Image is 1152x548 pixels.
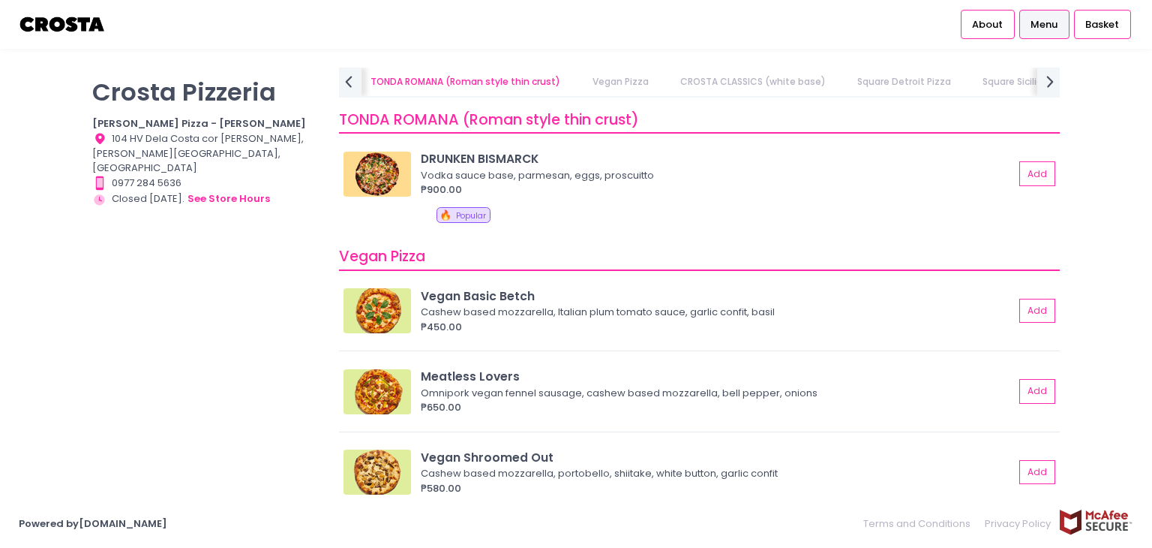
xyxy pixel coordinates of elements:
div: Closed [DATE]. [92,191,320,207]
div: Cashew based mozzarella, portobello, shiitake, white button, garlic confit [421,466,1009,481]
div: Cashew based mozzarella, Italian plum tomato sauce, garlic confit, basil [421,305,1009,320]
span: About [972,17,1003,32]
div: ₱580.00 [421,481,1014,496]
img: Vegan Basic Betch [343,288,411,333]
div: 0977 284 5636 [92,176,320,191]
b: [PERSON_NAME] Pizza - [PERSON_NAME] [92,116,306,131]
a: Square Detroit Pizza [843,68,966,96]
div: Vodka sauce base, parmesan, eggs, proscuitto [421,168,1009,183]
span: Basket [1085,17,1119,32]
div: ₱650.00 [421,400,1014,415]
a: Privacy Policy [978,509,1059,538]
div: DRUNKEN BISMARCK [421,150,1014,167]
a: Powered by[DOMAIN_NAME] [19,516,167,531]
a: About [961,10,1015,38]
img: logo [19,11,106,38]
a: Vegan Pizza [577,68,663,96]
div: Meatless Lovers [421,368,1014,385]
img: Meatless Lovers [343,369,411,414]
img: Vegan Shroomed Out [343,450,411,495]
span: Vegan Pizza [339,246,425,266]
img: DRUNKEN BISMARCK [343,152,411,197]
div: ₱450.00 [421,320,1014,335]
div: ₱900.00 [421,182,1014,197]
button: Add [1019,161,1055,186]
button: Add [1019,379,1055,404]
button: Add [1019,299,1055,324]
span: Menu [1030,17,1057,32]
a: CROSTA CLASSICS (white base) [665,68,840,96]
div: 104 HV Dela Costa cor [PERSON_NAME], [PERSON_NAME][GEOGRAPHIC_DATA], [GEOGRAPHIC_DATA] [92,131,320,176]
button: see store hours [187,191,271,207]
a: Square Sicilian Pizza [968,68,1090,96]
a: TONDA ROMANA (Roman style thin crust) [356,68,575,96]
span: TONDA ROMANA (Roman style thin crust) [339,110,639,130]
a: Menu [1019,10,1069,38]
p: Crosta Pizzeria [92,77,320,107]
img: mcafee-secure [1058,509,1133,535]
button: Add [1019,460,1055,485]
div: Vegan Basic Betch [421,288,1014,305]
span: Popular [456,210,486,221]
div: Vegan Shroomed Out [421,449,1014,466]
span: 🔥 [439,208,451,222]
div: Omnipork vegan fennel sausage, cashew based mozzarella, bell pepper, onions [421,386,1009,401]
a: Terms and Conditions [863,509,978,538]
